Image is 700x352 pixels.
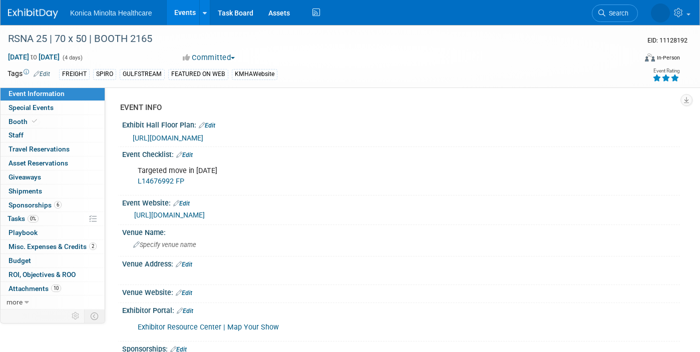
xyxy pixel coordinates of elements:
i: Booth reservation complete [32,118,37,124]
span: Giveaways [9,173,41,181]
span: Specify venue name [133,241,196,248]
a: L14676992 FP [138,177,184,185]
span: [DATE] [DATE] [8,52,60,61]
span: Budget [9,256,31,264]
span: Asset Reservations [9,159,68,167]
a: Budget [1,254,105,267]
div: Targeted move in [DATE] [131,161,572,191]
div: Venue Website: [122,285,680,298]
span: Travel Reservations [9,145,70,153]
div: Event Format [580,52,680,67]
a: Staff [1,128,105,142]
td: Tags [8,68,50,80]
div: GULFSTREAM [120,69,165,79]
span: Tasks [8,214,39,222]
img: Annette O'Mahoney [651,3,670,22]
a: Travel Reservations [1,142,105,156]
a: Attachments10 [1,282,105,295]
a: Edit [34,70,50,77]
span: Attachments [9,284,61,292]
a: Shipments [1,184,105,198]
div: FREIGHT [59,69,90,79]
span: 2 [89,242,97,250]
a: Event Information [1,87,105,100]
a: Giveaways [1,170,105,184]
td: Personalize Event Tab Strip [67,309,85,322]
div: FEATURED ON WEB [168,69,228,79]
a: Search [592,4,638,22]
a: Tasks0% [1,212,105,225]
span: 6 [54,201,62,208]
a: Edit [176,289,192,296]
a: Edit [176,261,192,268]
span: Playbook [9,228,38,236]
div: Venue Name: [122,225,680,237]
span: Event Information [9,89,65,97]
span: 10 [51,284,61,292]
a: Exhibitor Resource Center | Map Your Show [138,323,279,331]
span: Booth [9,117,39,125]
a: Edit [176,151,193,158]
img: ExhibitDay [8,8,58,18]
a: Booth [1,115,105,128]
div: Event Rating [652,68,679,73]
span: Search [605,9,628,17]
span: Staff [9,131,24,139]
span: Event ID: 11128192 [647,36,687,44]
div: KMHAWebsite [232,69,277,79]
span: 0% [28,215,39,222]
div: In-Person [656,54,680,61]
span: (4 days) [62,54,83,61]
button: Committed [179,52,239,63]
div: Event Checklist: [122,147,680,160]
a: Misc. Expenses & Credits2 [1,240,105,253]
span: Shipments [9,187,42,195]
a: Edit [199,122,215,129]
a: more [1,295,105,309]
span: to [29,53,39,61]
div: RSNA 25 | 70 x 50 | BOOTH 2165 [5,30,623,48]
div: Exhibit Hall Floor Plan: [122,117,680,130]
a: [URL][DOMAIN_NAME] [133,134,203,142]
span: Sponsorships [9,201,62,209]
div: EVENT INFO [120,102,672,113]
div: Event Website: [122,195,680,208]
a: Playbook [1,226,105,239]
div: Exhibitor Portal: [122,303,680,316]
span: Konica Minolta Healthcare [70,9,152,17]
a: ROI, Objectives & ROO [1,268,105,281]
span: Special Events [9,103,54,111]
td: Toggle Event Tabs [85,309,105,322]
a: Asset Reservations [1,156,105,170]
a: Special Events [1,101,105,114]
div: Venue Address: [122,256,680,269]
a: [URL][DOMAIN_NAME] [134,211,205,219]
span: ROI, Objectives & ROO [9,270,76,278]
span: more [7,298,23,306]
a: Sponsorships6 [1,198,105,212]
a: Edit [173,200,190,207]
div: SPIRO [93,69,116,79]
a: Edit [177,307,193,314]
span: Misc. Expenses & Credits [9,242,97,250]
img: Format-Inperson.png [645,53,655,61]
